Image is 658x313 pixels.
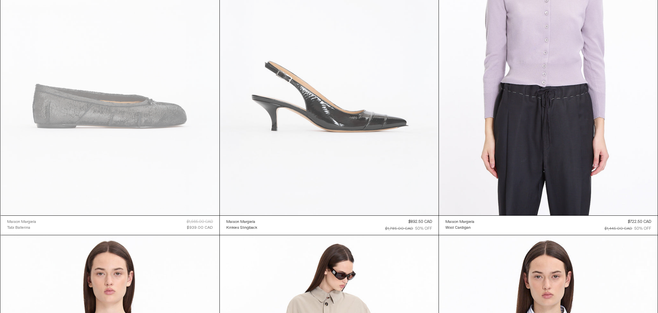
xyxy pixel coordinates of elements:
[415,226,432,232] div: 50% OFF
[634,226,651,232] div: 50% OFF
[7,225,36,231] a: Tabi Ballerina
[445,219,474,225] a: Maison Margiela
[408,219,432,225] div: $892.50 CAD
[187,225,213,231] div: $939.00 CAD
[445,225,474,231] a: Wool Cardigan
[445,225,471,231] div: Wool Cardigan
[187,219,213,225] div: $1,565.00 CAD
[7,219,36,225] a: Maison Margiela
[7,225,30,231] div: Tabi Ballerina
[226,225,257,231] div: Kinkies Slingback
[385,226,413,232] div: $1,785.00 CAD
[226,225,257,231] a: Kinkies Slingback
[226,219,255,225] div: Maison Margiela
[226,219,257,225] a: Maison Margiela
[605,226,632,232] div: $1,445.00 CAD
[628,219,651,225] div: $722.50 CAD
